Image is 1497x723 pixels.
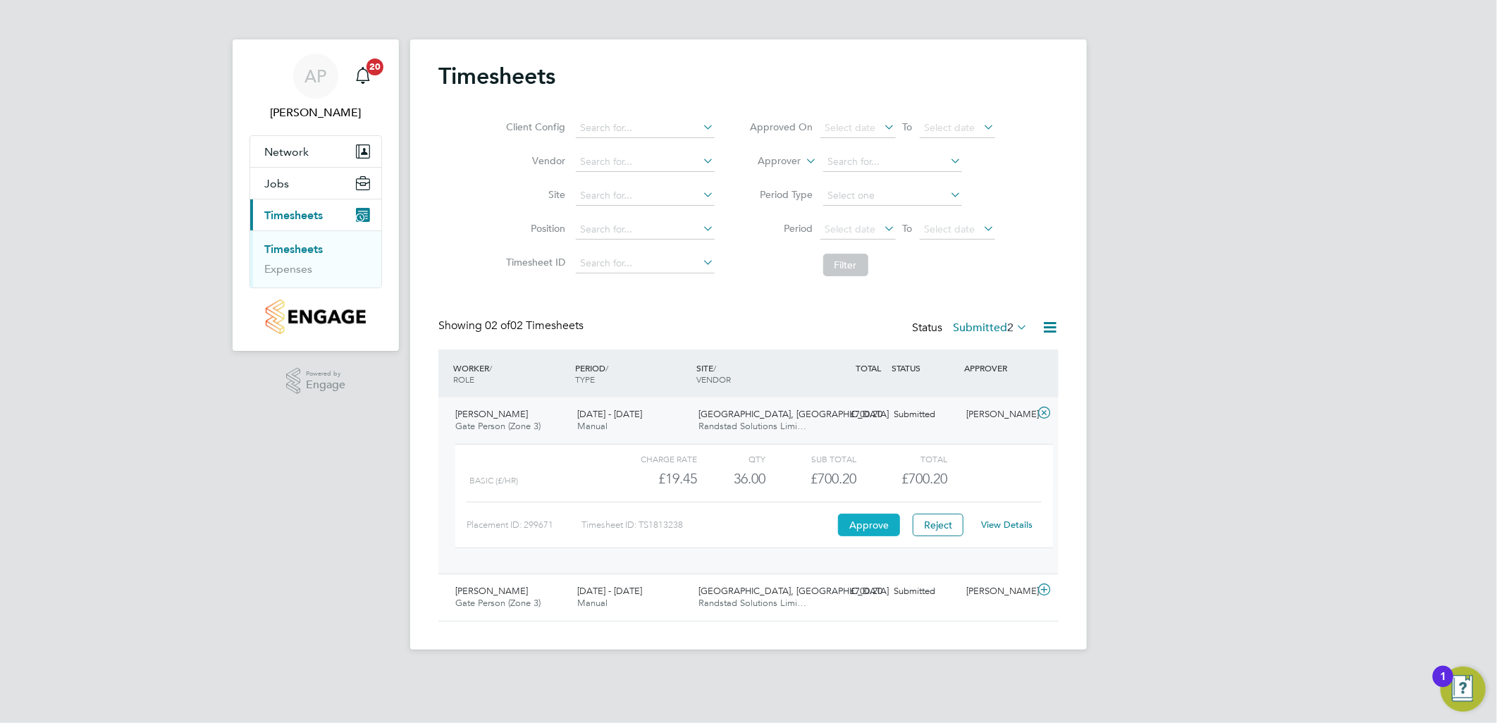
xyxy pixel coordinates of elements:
button: Timesheets [250,199,381,230]
div: PERIOD [572,355,694,392]
div: SITE [694,355,815,392]
span: Randstad Solutions Limi… [699,420,807,432]
button: Network [250,136,381,167]
span: 02 of [485,319,510,333]
label: Period [750,222,813,235]
span: / [714,362,717,373]
nav: Main navigation [233,39,399,351]
input: Search for... [576,254,715,273]
h2: Timesheets [438,62,555,90]
span: Select date [925,121,975,134]
span: Jobs [264,177,289,190]
span: Gate Person (Zone 3) [455,597,541,609]
label: Period Type [750,188,813,201]
span: AP [305,67,327,85]
div: Status [912,319,1030,338]
div: £19.45 [606,467,697,490]
span: [DATE] - [DATE] [577,408,642,420]
label: Vendor [503,154,566,167]
div: Timesheets [250,230,381,288]
div: [PERSON_NAME] [961,580,1035,603]
a: Timesheets [264,242,323,256]
label: Timesheet ID [503,256,566,268]
span: [PERSON_NAME] [455,585,528,597]
div: APPROVER [961,355,1035,381]
label: Approved On [750,121,813,133]
span: ROLE [453,373,474,385]
span: Select date [925,223,975,235]
div: £700.20 [815,403,888,426]
span: To [899,219,917,237]
a: View Details [982,519,1033,531]
span: £700.20 [902,470,948,487]
div: Sub Total [765,450,856,467]
label: Submitted [953,321,1028,335]
span: 20 [366,58,383,75]
div: [PERSON_NAME] [961,403,1035,426]
input: Search for... [576,118,715,138]
span: Manual [577,420,608,432]
button: Open Resource Center, 1 new notification [1441,667,1486,712]
div: 36.00 [697,467,765,490]
div: £700.20 [765,467,856,490]
span: 02 Timesheets [485,319,584,333]
label: Position [503,222,566,235]
span: [PERSON_NAME] [455,408,528,420]
a: Expenses [264,262,312,276]
span: Timesheets [264,209,323,222]
label: Client Config [503,121,566,133]
span: 2 [1007,321,1014,335]
div: Timesheet ID: TS1813238 [581,514,834,536]
span: TOTAL [856,362,881,373]
div: Placement ID: 299671 [467,514,581,536]
button: Filter [823,254,868,276]
div: Showing [438,319,586,333]
input: Search for... [576,152,715,172]
input: Select one [823,186,962,206]
div: QTY [697,450,765,467]
span: Gate Person (Zone 3) [455,420,541,432]
span: Select date [825,121,876,134]
div: STATUS [888,355,961,381]
button: Jobs [250,168,381,199]
label: Site [503,188,566,201]
a: Powered byEngage [286,368,346,395]
span: TYPE [575,373,595,385]
div: Submitted [888,403,961,426]
button: Reject [913,514,963,536]
button: Approve [838,514,900,536]
input: Search for... [576,186,715,206]
a: 20 [349,54,377,99]
label: Approver [738,154,801,168]
span: Basic (£/HR) [469,476,518,486]
a: AP[PERSON_NAME] [249,54,382,121]
span: Network [264,145,309,159]
div: 1 [1440,676,1446,695]
img: countryside-properties-logo-retina.png [266,299,365,334]
span: Engage [306,379,345,391]
span: [GEOGRAPHIC_DATA], [GEOGRAPHIC_DATA] [699,408,889,420]
span: Powered by [306,368,345,380]
div: WORKER [450,355,572,392]
span: [GEOGRAPHIC_DATA], [GEOGRAPHIC_DATA] [699,585,889,597]
span: Randstad Solutions Limi… [699,597,807,609]
span: Manual [577,597,608,609]
span: Andy Pearce [249,104,382,121]
span: To [899,118,917,136]
span: / [605,362,608,373]
div: Charge rate [606,450,697,467]
span: [DATE] - [DATE] [577,585,642,597]
div: Submitted [888,580,961,603]
span: Select date [825,223,876,235]
span: / [489,362,492,373]
div: £700.20 [815,580,888,603]
input: Search for... [823,152,962,172]
span: VENDOR [697,373,732,385]
input: Search for... [576,220,715,240]
a: Go to home page [249,299,382,334]
div: Total [856,450,947,467]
